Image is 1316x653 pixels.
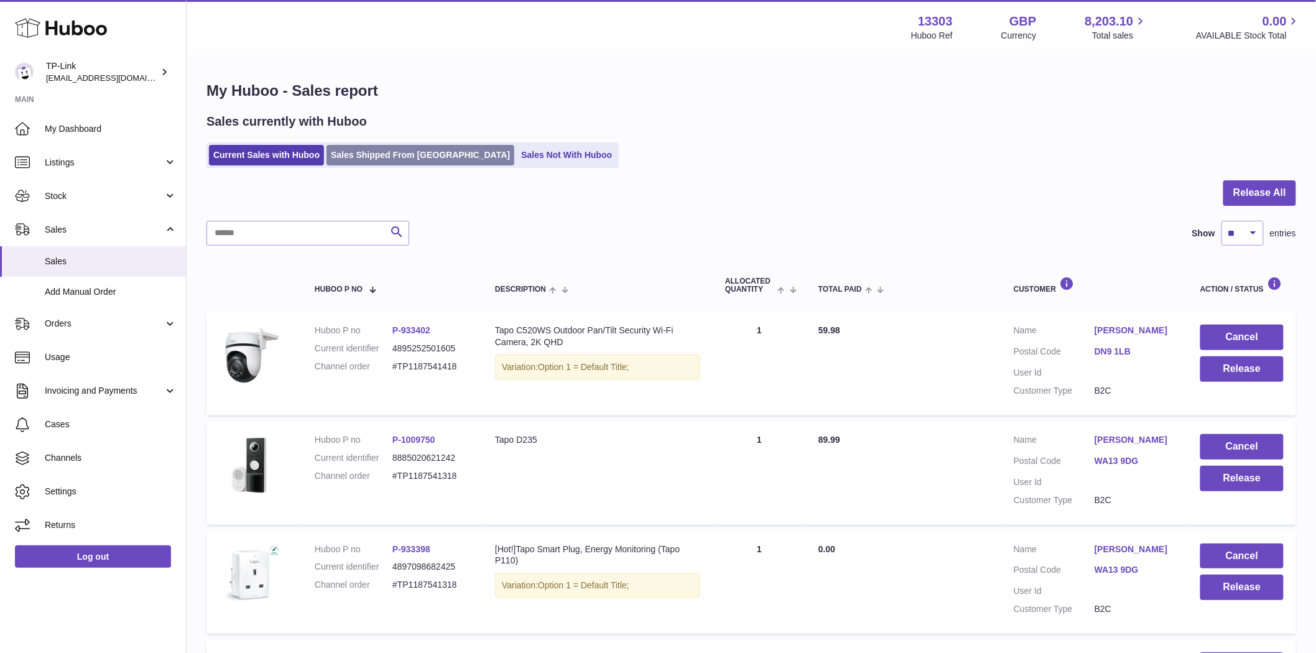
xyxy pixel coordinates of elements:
dt: Name [1014,325,1095,340]
span: Returns [45,519,177,531]
dt: Current identifier [315,343,392,354]
span: Usage [45,351,177,363]
span: Invoicing and Payments [45,385,164,397]
div: Variation: [495,573,700,598]
dt: Customer Type [1014,603,1095,615]
a: WA13 9DG [1095,564,1175,576]
span: 59.98 [818,325,840,335]
h2: Sales currently with Huboo [206,113,367,130]
dd: 4895252501605 [392,343,470,354]
dt: Current identifier [315,452,392,464]
dd: #TP1187541318 [392,579,470,591]
dt: Customer Type [1014,494,1095,506]
dt: Postal Code [1014,564,1095,579]
img: 133031727278049.jpg [219,434,281,496]
div: Action / Status [1200,277,1284,294]
button: Cancel [1200,325,1284,350]
dd: 4897098682425 [392,561,470,573]
dt: User Id [1014,367,1095,379]
dt: Huboo P no [315,434,392,446]
strong: GBP [1009,13,1036,30]
dt: User Id [1014,476,1095,488]
a: 8,203.10 Total sales [1085,13,1148,42]
label: Show [1192,228,1215,239]
div: Currency [1001,30,1037,42]
a: WA13 9DG [1095,455,1175,467]
span: Orders [45,318,164,330]
span: 89.99 [818,435,840,445]
button: Release [1200,466,1284,491]
dt: Huboo P no [315,544,392,555]
a: 0.00 AVAILABLE Stock Total [1196,13,1301,42]
a: P-933398 [392,544,430,554]
span: Channels [45,452,177,464]
span: Huboo P no [315,285,363,294]
span: Stock [45,190,164,202]
dd: #TP1187541318 [392,470,470,482]
button: Release [1200,575,1284,600]
div: [Hot!]Tapo Smart Plug, Energy Monitoring (Tapo P110) [495,544,700,567]
dt: User Id [1014,585,1095,597]
a: Log out [15,545,171,568]
td: 1 [713,531,806,634]
dd: B2C [1095,603,1175,615]
span: Sales [45,256,177,267]
span: [EMAIL_ADDRESS][DOMAIN_NAME] [46,73,183,83]
dd: 8885020621242 [392,452,470,464]
a: Current Sales with Huboo [209,145,324,165]
span: Cases [45,419,177,430]
h1: My Huboo - Sales report [206,81,1296,101]
span: Description [495,285,546,294]
dt: Channel order [315,470,392,482]
td: 1 [713,422,806,525]
span: entries [1270,228,1296,239]
a: P-933402 [392,325,430,335]
dt: Channel order [315,579,392,591]
a: [PERSON_NAME] [1095,325,1175,336]
span: My Dashboard [45,123,177,135]
span: Settings [45,486,177,498]
dt: Channel order [315,361,392,373]
dt: Postal Code [1014,455,1095,470]
span: 0.00 [818,544,835,554]
a: [PERSON_NAME] [1095,544,1175,555]
button: Release [1200,356,1284,382]
dt: Name [1014,544,1095,558]
span: AVAILABLE Stock Total [1196,30,1301,42]
dt: Current identifier [315,561,392,573]
div: Variation: [495,354,700,380]
span: Sales [45,224,164,236]
a: P-1009750 [392,435,435,445]
a: Sales Not With Huboo [517,145,616,165]
button: Cancel [1200,434,1284,460]
dt: Postal Code [1014,346,1095,361]
div: Customer [1014,277,1175,294]
div: Tapo D235 [495,434,700,446]
span: Listings [45,157,164,169]
img: Tapo_C520WS_EU_1.0_overview_01_large_20230518095424f.jpg [219,325,281,387]
span: Total sales [1092,30,1147,42]
dt: Customer Type [1014,385,1095,397]
dd: B2C [1095,494,1175,506]
a: Sales Shipped From [GEOGRAPHIC_DATA] [327,145,514,165]
dd: B2C [1095,385,1175,397]
div: Huboo Ref [911,30,953,42]
button: Cancel [1200,544,1284,569]
td: 1 [713,312,806,415]
div: Tapo C520WS Outdoor Pan/Tilt Security Wi-Fi Camera, 2K QHD [495,325,700,348]
button: Release All [1223,180,1296,206]
span: Total paid [818,285,862,294]
a: [PERSON_NAME] [1095,434,1175,446]
dt: Name [1014,434,1095,449]
img: internalAdmin-13303@internal.huboo.com [15,63,34,81]
a: DN9 1LB [1095,346,1175,358]
img: Tapo-P110_UK_1.0_1909_English_01_large_1569563931592x.jpg [219,544,281,606]
dt: Huboo P no [315,325,392,336]
span: ALLOCATED Quantity [725,277,774,294]
span: 0.00 [1263,13,1287,30]
dd: #TP1187541418 [392,361,470,373]
span: Option 1 = Default Title; [538,580,629,590]
strong: 13303 [918,13,953,30]
span: Option 1 = Default Title; [538,362,629,372]
span: Add Manual Order [45,286,177,298]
